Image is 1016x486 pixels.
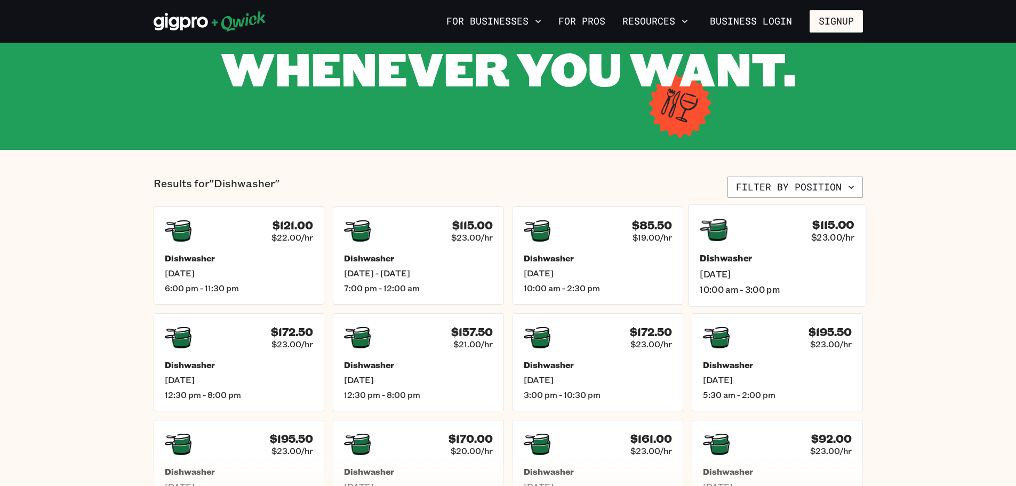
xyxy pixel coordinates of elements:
[700,268,854,280] span: [DATE]
[810,339,852,349] span: $23.00/hr
[165,268,314,278] span: [DATE]
[727,177,863,198] button: Filter by position
[271,339,313,349] span: $23.00/hr
[513,206,684,305] a: $85.50$19.00/hrDishwasher[DATE]10:00 am - 2:30 pm
[165,466,314,477] h5: Dishwasher
[703,360,852,370] h5: Dishwasher
[271,232,313,243] span: $22.00/hr
[812,218,854,232] h4: $115.00
[524,375,673,385] span: [DATE]
[703,375,852,385] span: [DATE]
[165,375,314,385] span: [DATE]
[524,466,673,477] h5: Dishwasher
[810,10,863,33] button: Signup
[344,360,493,370] h5: Dishwasher
[630,445,672,456] span: $23.00/hr
[165,389,314,400] span: 12:30 pm - 8:00 pm
[703,389,852,400] span: 5:30 am - 2:00 pm
[630,339,672,349] span: $23.00/hr
[270,432,313,445] h4: $195.50
[451,325,493,339] h4: $157.50
[451,445,493,456] span: $20.00/hr
[344,268,493,278] span: [DATE] - [DATE]
[633,232,672,243] span: $19.00/hr
[452,219,493,232] h4: $115.00
[689,204,866,306] a: $115.00$23.00/hrDishwasher[DATE]10:00 am - 3:00 pm
[333,206,504,305] a: $115.00$23.00/hrDishwasher[DATE] - [DATE]7:00 pm - 12:00 am
[344,283,493,293] span: 7:00 pm - 12:00 am
[692,313,863,411] a: $195.50$23.00/hrDishwasher[DATE]5:30 am - 2:00 pm
[453,339,493,349] span: $21.00/hr
[442,12,546,30] button: For Businesses
[700,284,854,295] span: 10:00 am - 3:00 pm
[524,253,673,264] h5: Dishwasher
[154,313,325,411] a: $172.50$23.00/hrDishwasher[DATE]12:30 pm - 8:00 pm
[451,232,493,243] span: $23.00/hr
[630,432,672,445] h4: $161.00
[154,177,279,198] p: Results for "Dishwasher"
[811,432,852,445] h4: $92.00
[165,283,314,293] span: 6:00 pm - 11:30 pm
[618,12,692,30] button: Resources
[344,375,493,385] span: [DATE]
[165,360,314,370] h5: Dishwasher
[271,445,313,456] span: $23.00/hr
[344,466,493,477] h5: Dishwasher
[513,313,684,411] a: $172.50$23.00/hrDishwasher[DATE]3:00 pm - 10:30 pm
[632,219,672,232] h4: $85.50
[524,360,673,370] h5: Dishwasher
[449,432,493,445] h4: $170.00
[271,325,313,339] h4: $172.50
[273,219,313,232] h4: $121.00
[165,253,314,264] h5: Dishwasher
[630,325,672,339] h4: $172.50
[809,325,852,339] h4: $195.50
[333,313,504,411] a: $157.50$21.00/hrDishwasher[DATE]12:30 pm - 8:00 pm
[344,389,493,400] span: 12:30 pm - 8:00 pm
[703,466,852,477] h5: Dishwasher
[524,389,673,400] span: 3:00 pm - 10:30 pm
[154,206,325,305] a: $121.00$22.00/hrDishwasher[DATE]6:00 pm - 11:30 pm
[701,10,801,33] a: Business Login
[524,283,673,293] span: 10:00 am - 2:30 pm
[811,232,854,243] span: $23.00/hr
[700,253,854,264] h5: Dishwasher
[810,445,852,456] span: $23.00/hr
[524,268,673,278] span: [DATE]
[554,12,610,30] a: For Pros
[344,253,493,264] h5: Dishwasher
